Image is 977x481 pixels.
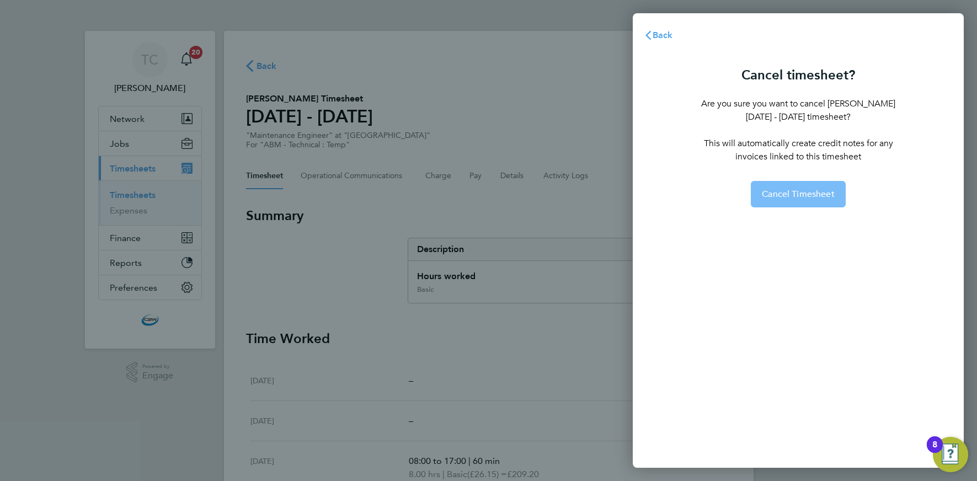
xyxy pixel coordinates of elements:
[751,181,846,207] button: Cancel Timesheet
[932,445,937,459] div: 8
[701,66,895,84] h3: Cancel timesheet?
[701,97,895,124] p: Are you sure you want to cancel [PERSON_NAME] [DATE] - [DATE] timesheet?
[701,137,895,163] p: This will automatically create credit notes for any invoices linked to this timesheet
[653,30,673,40] span: Back
[633,24,684,46] button: Back
[933,437,968,472] button: Open Resource Center, 8 new notifications
[762,189,835,200] span: Cancel Timesheet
